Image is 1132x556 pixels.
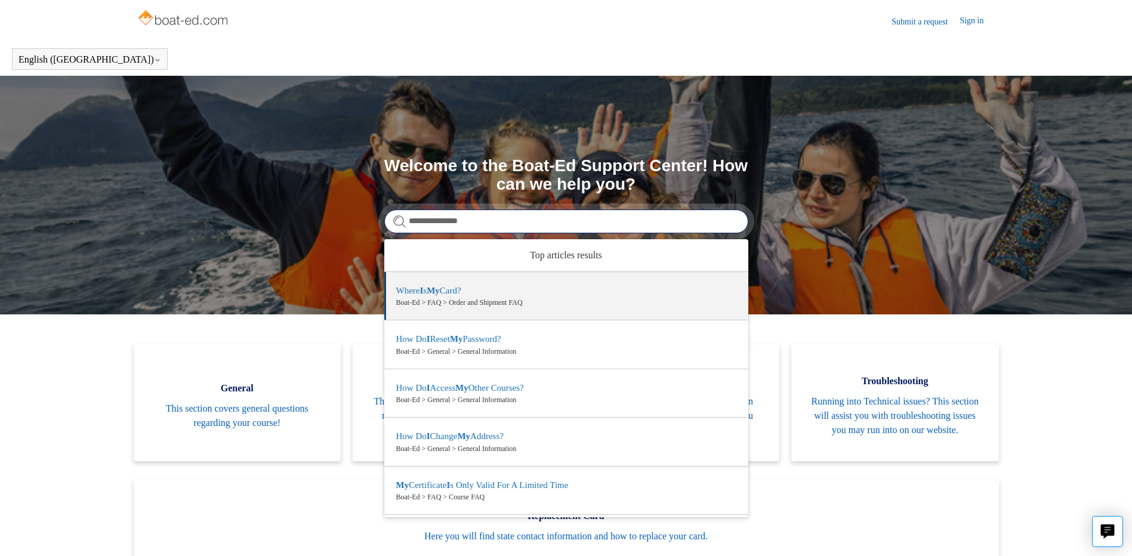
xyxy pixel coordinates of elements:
span: This section will answer questions that you may have that have already been asked before! [371,394,542,437]
zd-autocomplete-breadcrumbs-multibrand: Boat-Ed > FAQ > Order and Shipment FAQ [396,297,736,308]
em: I [446,480,450,490]
zd-autocomplete-header: Top articles results [384,239,748,272]
zd-autocomplete-breadcrumbs-multibrand: Boat-Ed > General > General Information [396,346,736,357]
h1: Welcome to the Boat-Ed Support Center! How can we help you? [384,157,748,194]
span: Troubleshooting [809,374,981,388]
button: English ([GEOGRAPHIC_DATA]) [18,54,161,65]
em: I [427,383,430,393]
zd-autocomplete-title-multibrand: Suggested result 2 How Do I Reset My Password? [396,334,501,346]
em: My [455,383,468,393]
span: Replacement Card [152,509,981,523]
zd-autocomplete-breadcrumbs-multibrand: Boat-Ed > FAQ > Course FAQ [396,492,736,502]
em: I [427,334,430,344]
a: Submit a request [892,16,960,28]
span: FAQ [371,374,542,388]
zd-autocomplete-title-multibrand: Suggested result 3 How Do I Access My Other Courses? [396,383,524,395]
a: Sign in [960,14,995,29]
zd-autocomplete-breadcrumbs-multibrand: Boat-Ed > General > General Information [396,394,736,405]
em: My [427,286,440,295]
em: My [450,334,463,344]
a: FAQ This section will answer questions that you may have that have already been asked before! [353,344,560,461]
zd-autocomplete-title-multibrand: Suggested result 4 How Do I Change My Address? [396,431,504,443]
em: I [427,431,430,441]
zd-autocomplete-title-multibrand: Suggested result 5 My Certificate Is Only Valid For A Limited Time [396,480,569,492]
span: Here you will find state contact information and how to replace your card. [152,529,981,543]
zd-autocomplete-title-multibrand: Suggested result 1 Where Is My Card? [396,286,461,298]
span: General [152,381,323,396]
em: My [457,431,470,441]
a: Troubleshooting Running into Technical issues? This section will assist you with troubleshooting ... [791,344,999,461]
span: Running into Technical issues? This section will assist you with troubleshooting issues you may r... [809,394,981,437]
img: Boat-Ed Help Center home page [137,7,232,31]
zd-autocomplete-breadcrumbs-multibrand: Boat-Ed > General > General Information [396,443,736,454]
input: Search [384,209,748,233]
em: I [420,286,423,295]
button: Live chat [1092,516,1123,547]
em: My [396,480,409,490]
a: General This section covers general questions regarding your course! [134,344,341,461]
span: This section covers general questions regarding your course! [152,401,323,430]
